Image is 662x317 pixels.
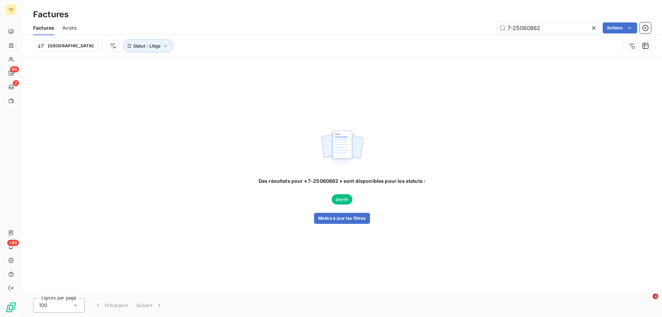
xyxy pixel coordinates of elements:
span: +99 [7,240,19,246]
span: 4 [653,294,658,299]
img: Logo LeanPay [6,302,17,313]
span: Factures [33,24,54,31]
span: Avoirs [62,24,77,31]
span: payée [332,194,352,205]
button: Actions [603,22,637,33]
iframe: Intercom live chat [639,294,655,310]
span: 2 [13,80,19,86]
span: 66 [10,66,19,72]
span: Des résultats pour « 7-25060862 » sont disponibles pour les statuts : [259,178,425,185]
img: empty state [320,127,364,169]
span: Statut : Litige [133,43,161,49]
button: Mettre à jour les filtres [314,213,370,224]
button: [GEOGRAPHIC_DATA] [33,40,98,51]
button: Précédent [90,298,132,313]
button: Suivant [132,298,167,313]
span: 100 [39,302,47,309]
button: Statut : Litige [123,39,173,52]
div: TE [6,4,17,15]
h3: Factures [33,8,69,21]
input: Rechercher [496,22,600,33]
